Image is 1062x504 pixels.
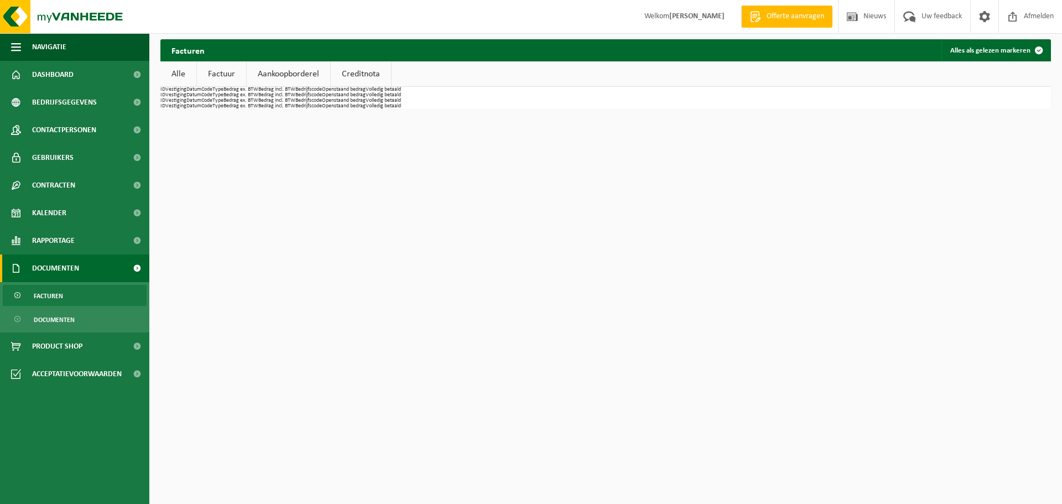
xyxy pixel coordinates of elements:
th: Type [212,98,223,103]
span: Contracten [32,172,75,199]
th: Bedrag ex. BTW [223,103,258,109]
span: Dashboard [32,61,74,89]
th: Bedrijfscode [295,98,322,103]
th: Bedrag incl. BTW [258,103,295,109]
th: Datum [186,87,201,92]
th: Volledig betaald [366,103,401,109]
th: Openstaand bedrag [322,92,366,98]
th: ID [160,103,165,109]
span: Offerte aanvragen [764,11,827,22]
a: Creditnota [331,61,391,87]
span: Kalender [32,199,66,227]
span: Rapportage [32,227,75,254]
th: ID [160,98,165,103]
th: Datum [186,92,201,98]
th: Datum [186,98,201,103]
th: ID [160,87,165,92]
a: Facturen [3,285,147,306]
th: Volledig betaald [366,92,401,98]
span: Bedrijfsgegevens [32,89,97,116]
th: Bedrag ex. BTW [223,87,258,92]
a: Factuur [197,61,246,87]
span: Documenten [34,309,75,330]
button: Alles als gelezen markeren [941,39,1050,61]
th: Volledig betaald [366,87,401,92]
th: Vestiging [165,103,186,109]
strong: [PERSON_NAME] [669,12,725,20]
th: Code [201,87,212,92]
th: Bedrijfscode [295,92,322,98]
span: Contactpersonen [32,116,96,144]
th: Type [212,92,223,98]
th: Openstaand bedrag [322,98,366,103]
th: Openstaand bedrag [322,103,366,109]
th: Bedrag ex. BTW [223,92,258,98]
th: Code [201,98,212,103]
span: Navigatie [32,33,66,61]
th: Vestiging [165,92,186,98]
span: Documenten [32,254,79,282]
a: Alle [160,61,196,87]
th: Vestiging [165,87,186,92]
th: Bedrijfscode [295,103,322,109]
th: Vestiging [165,98,186,103]
th: Type [212,103,223,109]
span: Product Shop [32,332,82,360]
span: Gebruikers [32,144,74,172]
a: Documenten [3,309,147,330]
th: Openstaand bedrag [322,87,366,92]
th: Code [201,92,212,98]
span: Acceptatievoorwaarden [32,360,122,388]
th: Code [201,103,212,109]
th: Volledig betaald [366,98,401,103]
a: Aankoopborderel [247,61,330,87]
th: ID [160,92,165,98]
th: Bedrag incl. BTW [258,98,295,103]
th: Bedrag incl. BTW [258,87,295,92]
th: Type [212,87,223,92]
h2: Facturen [160,39,216,61]
th: Datum [186,103,201,109]
span: Facturen [34,285,63,306]
a: Offerte aanvragen [741,6,832,28]
th: Bedrag incl. BTW [258,92,295,98]
th: Bedrijfscode [295,87,322,92]
th: Bedrag ex. BTW [223,98,258,103]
